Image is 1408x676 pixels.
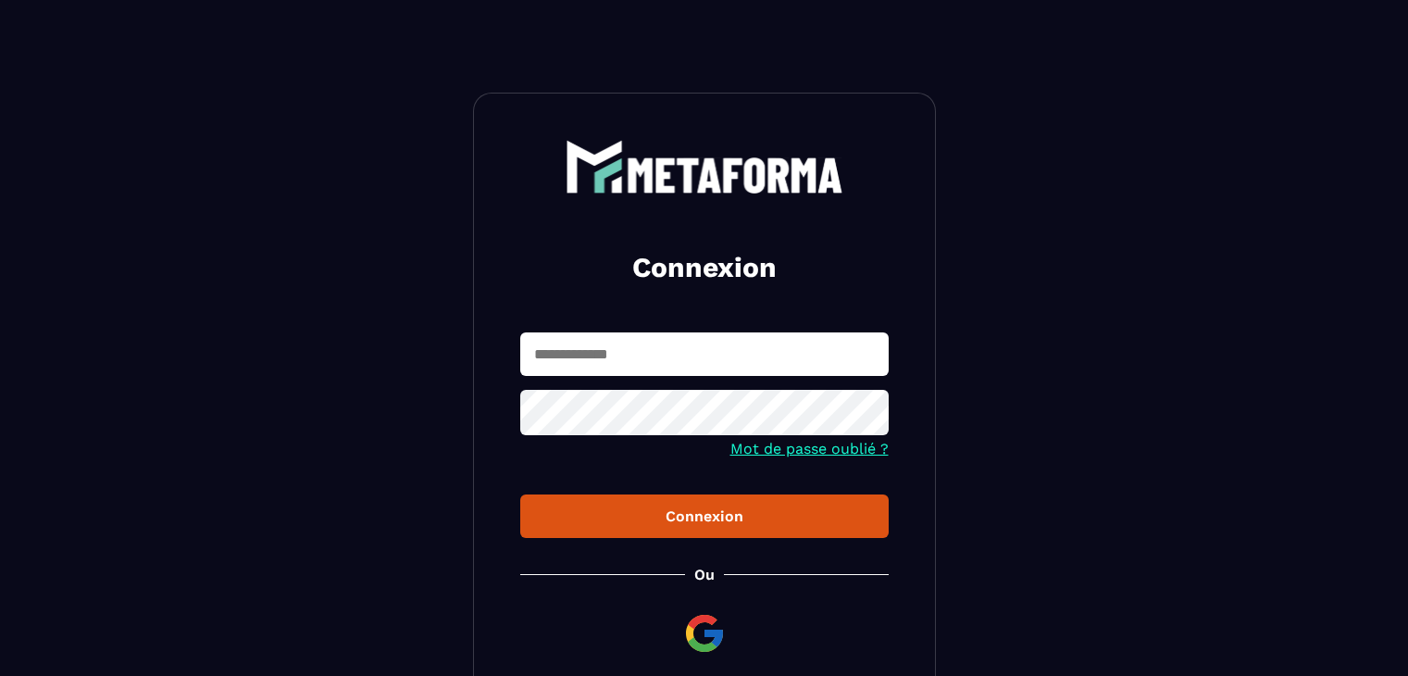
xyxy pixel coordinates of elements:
button: Connexion [520,494,889,538]
img: logo [566,140,843,194]
h2: Connexion [542,249,866,286]
a: logo [520,140,889,194]
p: Ou [694,566,715,583]
div: Connexion [535,507,874,525]
a: Mot de passe oublié ? [730,440,889,457]
img: google [682,611,727,656]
